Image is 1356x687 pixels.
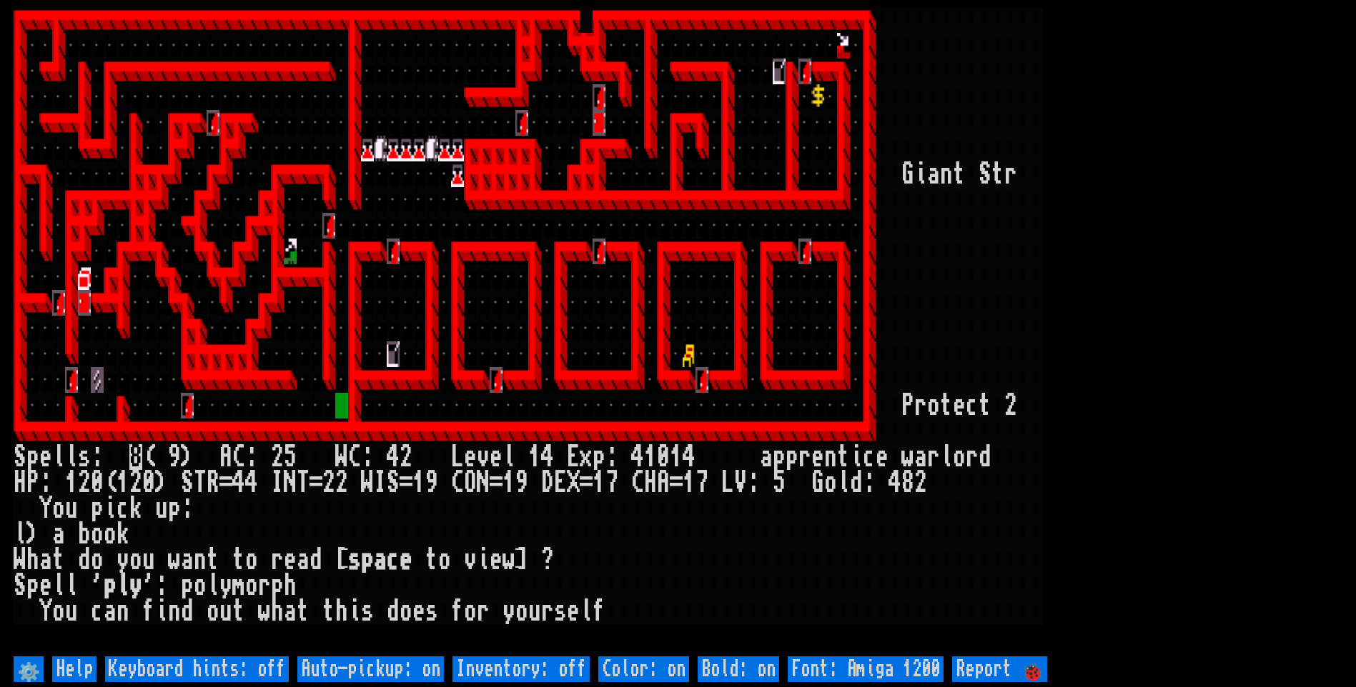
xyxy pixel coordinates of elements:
[335,547,348,573] div: [
[1004,161,1017,187] div: r
[284,444,297,470] div: 5
[953,393,966,418] div: e
[412,598,425,624] div: e
[348,444,361,470] div: C
[464,470,477,496] div: O
[168,598,181,624] div: n
[91,521,104,547] div: o
[104,598,117,624] div: a
[387,444,400,470] div: 4
[515,598,528,624] div: o
[297,547,310,573] div: a
[39,598,52,624] div: Y
[155,573,168,598] div: :
[824,444,837,470] div: n
[194,573,207,598] div: o
[451,444,464,470] div: L
[374,470,387,496] div: I
[876,444,889,470] div: e
[477,547,490,573] div: i
[598,656,689,682] input: Color: on
[452,656,590,682] input: Inventory: off
[271,573,284,598] div: p
[914,161,927,187] div: i
[14,656,44,682] input: ⚙️
[400,598,412,624] div: o
[39,496,52,521] div: Y
[490,470,503,496] div: =
[631,444,644,470] div: 4
[284,547,297,573] div: e
[940,393,953,418] div: t
[747,470,760,496] div: :
[490,444,503,470] div: e
[477,470,490,496] div: N
[232,444,245,470] div: C
[914,393,927,418] div: r
[374,547,387,573] div: a
[335,444,348,470] div: W
[593,444,605,470] div: p
[14,573,26,598] div: S
[914,444,927,470] div: a
[901,470,914,496] div: 8
[142,598,155,624] div: f
[284,470,297,496] div: N
[284,573,297,598] div: h
[26,521,39,547] div: )
[78,444,91,470] div: s
[425,598,438,624] div: s
[901,444,914,470] div: w
[786,444,798,470] div: p
[567,470,580,496] div: X
[400,470,412,496] div: =
[580,470,593,496] div: =
[91,573,104,598] div: '
[400,444,412,470] div: 2
[155,598,168,624] div: i
[503,598,515,624] div: y
[824,470,837,496] div: o
[605,444,618,470] div: :
[554,598,567,624] div: s
[14,444,26,470] div: S
[245,444,258,470] div: :
[155,470,168,496] div: )
[837,470,850,496] div: l
[322,470,335,496] div: 2
[65,573,78,598] div: l
[528,598,541,624] div: u
[335,598,348,624] div: h
[105,656,289,682] input: Keyboard hints: off
[788,656,944,682] input: Font: Amiga 1200
[181,470,194,496] div: S
[991,161,1004,187] div: t
[811,444,824,470] div: e
[541,444,554,470] div: 4
[953,161,966,187] div: t
[477,444,490,470] div: v
[52,521,65,547] div: a
[387,470,400,496] div: S
[271,444,284,470] div: 2
[142,547,155,573] div: u
[361,470,374,496] div: W
[245,573,258,598] div: o
[412,470,425,496] div: 1
[181,573,194,598] div: p
[927,161,940,187] div: a
[52,656,96,682] input: Help
[142,470,155,496] div: 0
[207,547,219,573] div: t
[245,547,258,573] div: o
[219,598,232,624] div: u
[207,573,219,598] div: l
[155,496,168,521] div: u
[425,547,438,573] div: t
[348,598,361,624] div: i
[425,470,438,496] div: 9
[541,547,554,573] div: ?
[91,598,104,624] div: c
[232,470,245,496] div: 4
[104,496,117,521] div: i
